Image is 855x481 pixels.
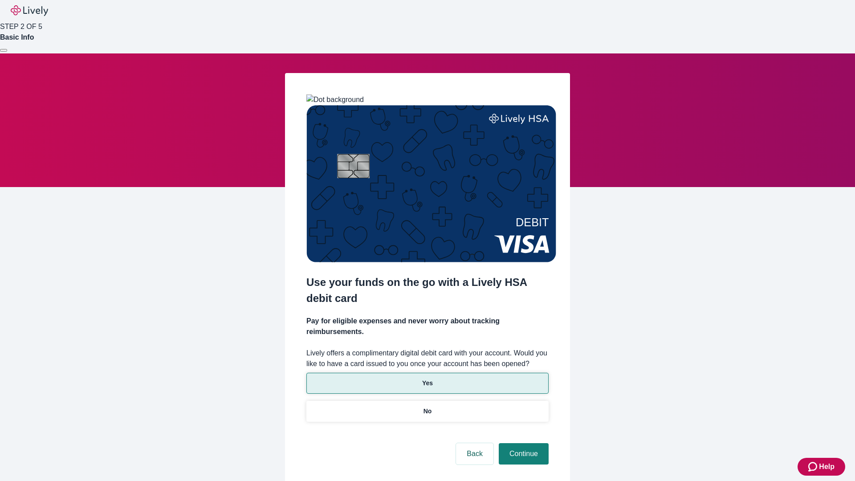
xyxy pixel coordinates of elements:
[798,458,845,476] button: Zendesk support iconHelp
[499,443,549,465] button: Continue
[456,443,493,465] button: Back
[819,461,835,472] span: Help
[11,5,48,16] img: Lively
[306,105,556,262] img: Debit card
[306,401,549,422] button: No
[423,407,432,416] p: No
[306,348,549,369] label: Lively offers a complimentary digital debit card with your account. Would you like to have a card...
[306,316,549,337] h4: Pay for eligible expenses and never worry about tracking reimbursements.
[306,274,549,306] h2: Use your funds on the go with a Lively HSA debit card
[422,379,433,388] p: Yes
[808,461,819,472] svg: Zendesk support icon
[306,94,364,105] img: Dot background
[306,373,549,394] button: Yes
